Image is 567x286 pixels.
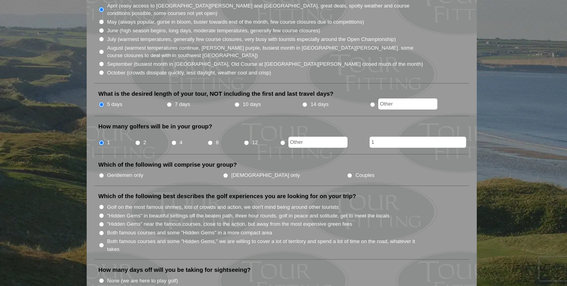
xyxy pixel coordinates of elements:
[107,2,424,17] label: April (easy access to [GEOGRAPHIC_DATA][PERSON_NAME] and [GEOGRAPHIC_DATA], great deals, spotty w...
[143,139,146,147] label: 2
[175,100,190,108] label: 7 days
[107,238,424,253] label: Both famous courses and some "Hidden Gems," we are willing to cover a lot of territory and spend ...
[99,123,212,130] label: How many golfers will be in your group?
[107,60,423,68] label: September (busiest month in [GEOGRAPHIC_DATA], Old Course at [GEOGRAPHIC_DATA][PERSON_NAME] close...
[370,137,466,148] input: Additional non-golfers? Please specify #
[288,137,348,148] input: Other
[216,139,219,147] label: 8
[107,229,272,237] label: Both famous courses and some "Hidden Gems" in a more compact area
[107,69,271,77] label: October (crowds dissipate quickly, less daylight, weather cool and crisp)
[107,35,396,43] label: July (warmest temperatures, generally few course closures, very busy with tourists especially aro...
[107,171,143,179] label: Gentlemen only
[107,220,352,228] label: "Hidden Gems" near the famous courses, close to the action, but away from the most expensive gree...
[107,18,364,26] label: May (always popular, gorse in bloom, busier towards end of the month, few course closures due to ...
[355,171,374,179] label: Couples
[243,100,261,108] label: 10 days
[107,139,110,147] label: 1
[310,100,329,108] label: 14 days
[180,139,182,147] label: 4
[107,203,339,211] label: Golf on the most famous shrines, lots of crowds and action, we don't mind being around other tour...
[107,212,390,220] label: "Hidden Gems" in beautiful settings off the beaten path, three hour rounds, golf in peace and sol...
[99,90,334,98] label: What is the desired length of your tour, NOT including the first and last travel days?
[378,98,437,110] input: Other
[107,277,178,285] label: None (we are here to play golf)
[107,27,320,35] label: June (high season begins, long days, moderate temperatures, generally few course closures)
[231,171,300,179] label: [DEMOGRAPHIC_DATA] only
[107,44,424,59] label: August (warmest temperatures continue, [PERSON_NAME] purple, busiest month in [GEOGRAPHIC_DATA][P...
[99,192,356,200] label: Which of the following best describes the golf experiences you are looking for on your trip?
[252,139,258,147] label: 12
[107,100,123,108] label: 5 days
[99,161,237,169] label: Which of the following will comprise your group?
[99,266,251,274] label: How many days off will you be taking for sightseeing?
